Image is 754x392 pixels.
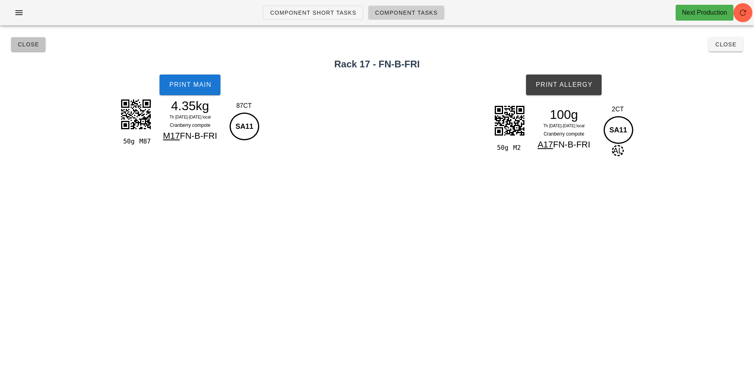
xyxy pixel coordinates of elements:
img: NHAJTGTK3VZ4iCIQQgtJGmxCyEWyyVQghKG20CSEbwSZbhRCC0kabELIRbLJVCCEobbQJIRvBJluFEILSRpsQshFsstVPjzod... [490,101,529,140]
span: Print Allergy [535,81,593,88]
span: FN-B-FRI [553,140,590,149]
a: Component Short Tasks [263,6,363,20]
div: 50g [494,143,510,153]
span: Th [DATE]-[DATE] local [169,115,211,119]
div: 2CT [602,105,634,114]
span: Print Main [169,81,211,88]
div: M2 [510,143,526,153]
a: Component Tasks [368,6,444,20]
button: Print Allergy [526,75,602,95]
span: Th [DATE]-[DATE] local [543,124,585,128]
span: Close [715,41,737,48]
button: Print Main [160,75,220,95]
img: Uz4TJWcsAAAAAElFTkSuQmCC [116,94,156,134]
div: Cranberry compote [156,121,224,129]
div: 100g [530,109,598,120]
div: Next Production [682,8,727,17]
div: 87CT [228,101,260,111]
div: M87 [136,136,152,147]
div: Cranberry compote [530,130,598,138]
span: Close [17,41,39,48]
button: Close [708,37,743,52]
h2: Rack 17 - FN-B-FRI [5,57,749,71]
span: Component Short Tasks [270,10,356,16]
div: SA11 [230,113,259,140]
span: FN-B-FRI [180,131,217,141]
div: 4.35kg [156,100,224,112]
span: A17 [537,140,553,149]
button: Close [11,37,46,52]
span: AL [612,145,624,156]
span: M17 [163,131,180,141]
div: SA11 [604,116,633,144]
div: 50g [120,136,136,147]
span: Component Tasks [375,10,438,16]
